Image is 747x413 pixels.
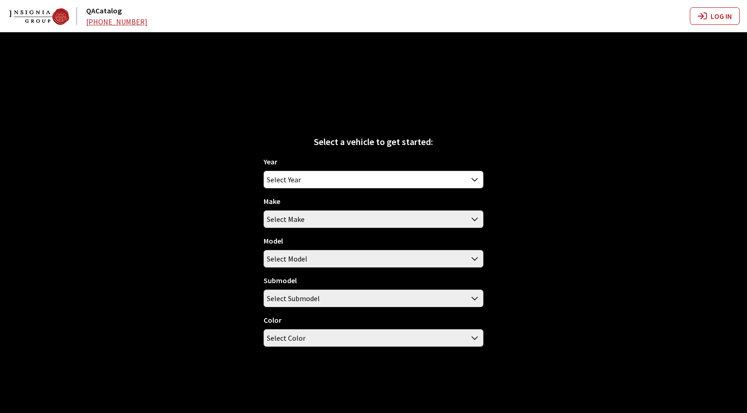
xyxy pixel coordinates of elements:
[267,211,305,227] span: Select Make
[264,156,277,167] label: Year
[267,290,320,307] span: Select Submodel
[264,250,482,267] span: Select Model
[264,235,283,246] label: Model
[264,210,483,228] span: Select Make
[264,290,483,307] span: Select Submodel
[264,171,482,188] span: Select Year
[264,329,483,347] span: Select Color
[264,275,297,286] label: Submodel
[267,330,306,346] span: Select Color
[264,135,483,149] div: Select a vehicle to get started:
[264,330,482,346] span: Select Color
[690,7,740,25] button: Log In
[264,211,482,227] span: Select Make
[264,250,483,268] span: Select Model
[86,17,147,26] a: [PHONE_NUMBER]
[267,171,301,188] span: Select Year
[264,290,482,307] span: Select Submodel
[264,171,483,188] span: Select Year
[264,196,280,207] label: Make
[267,250,307,267] span: Select Model
[264,314,282,326] label: Color
[9,7,84,25] a: QACatalog logo
[86,6,122,15] a: QACatalog
[9,8,69,25] img: Dashboard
